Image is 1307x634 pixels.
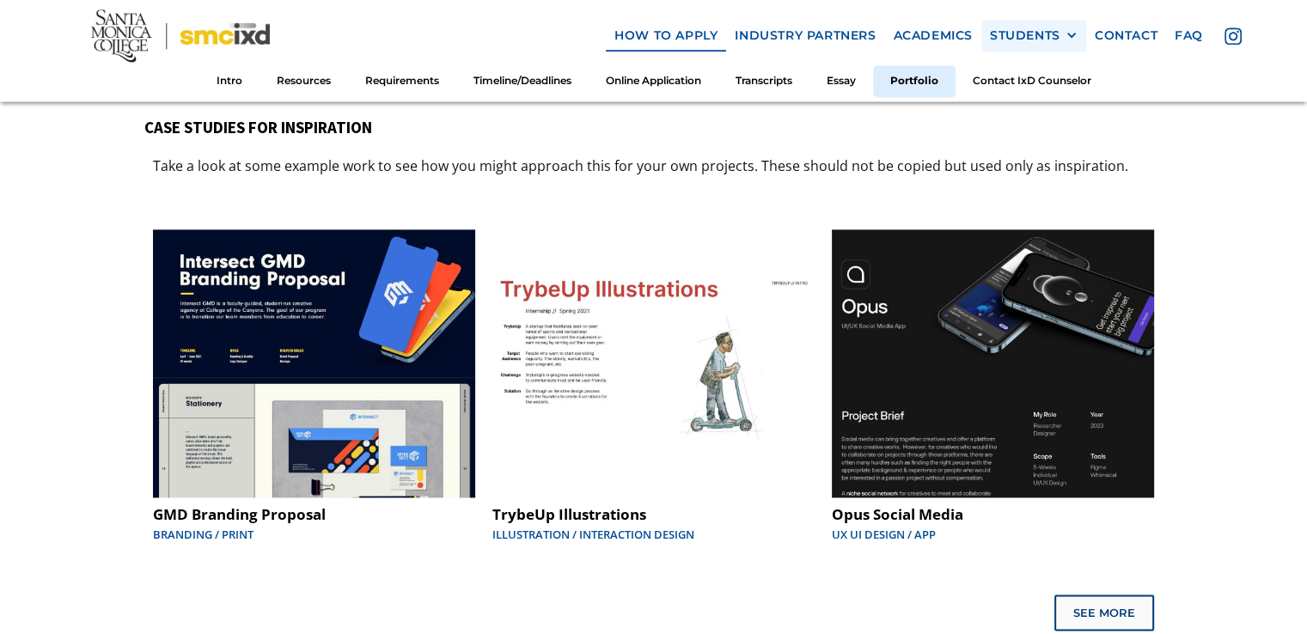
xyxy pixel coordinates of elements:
div: Illustration / Interaction Design [492,526,815,543]
a: Opus Social MediaUX UI Design / App [823,221,1163,552]
div: See More [1073,607,1135,620]
a: industry partners [726,21,884,52]
div: STUDENTS [990,29,1060,44]
div: List [144,594,1163,631]
a: Portfolio [873,66,956,98]
p: Take a look at some example work to see how you might approach this for your own projects. These ... [144,155,1137,178]
a: Next Page [1054,594,1154,631]
div: GMD Branding Proposal [153,506,475,523]
a: TrybeUp IllustrationsIllustration / Interaction Design [484,221,823,552]
a: faq [1166,21,1212,52]
a: Intro [199,66,260,98]
img: Santa Monica College - SMC IxD logo [91,10,270,63]
div: Opus Social Media [832,506,1154,523]
a: Online Application [589,66,718,98]
a: Timeline/Deadlines [456,66,589,98]
div: TrybeUp Illustrations [492,506,815,523]
h5: CASE STUDIES FOR INSPIRATION [144,118,1163,137]
div: STUDENTS [990,29,1078,44]
a: Transcripts [718,66,809,98]
a: Contact IxD Counselor [956,66,1109,98]
a: how to apply [606,21,726,52]
a: Requirements [348,66,456,98]
a: Resources [260,66,348,98]
a: contact [1086,21,1166,52]
div: UX UI Design / App [832,526,1154,543]
div: Branding / Print [153,526,475,543]
a: GMD Branding ProposalBranding / Print [144,221,484,552]
a: Academics [885,21,981,52]
img: icon - instagram [1225,28,1242,46]
a: Essay [809,66,873,98]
